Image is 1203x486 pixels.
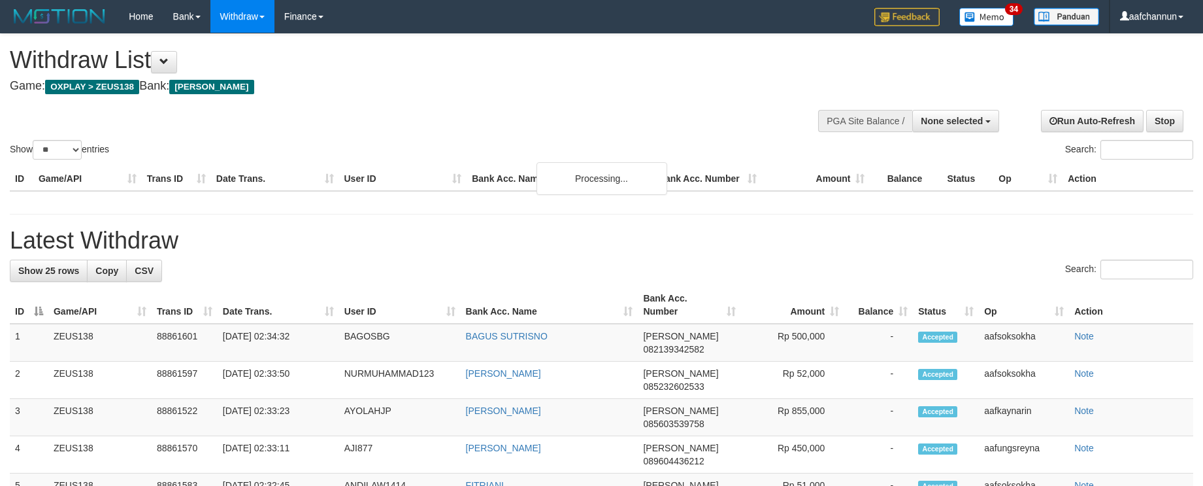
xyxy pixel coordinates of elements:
span: Copy 082139342582 to clipboard [643,344,704,355]
a: [PERSON_NAME] [466,443,541,453]
span: [PERSON_NAME] [643,368,718,379]
th: Trans ID: activate to sort column ascending [152,286,218,324]
img: Button%20Memo.svg [959,8,1014,26]
a: [PERSON_NAME] [466,406,541,416]
a: BAGUS SUTRISNO [466,331,548,341]
span: [PERSON_NAME] [643,443,718,453]
td: Rp 450,000 [741,436,844,474]
th: Balance: activate to sort column ascending [844,286,913,324]
th: Date Trans. [211,167,339,191]
a: Note [1074,368,1094,379]
span: [PERSON_NAME] [643,406,718,416]
span: Accepted [918,443,957,455]
td: aafungsreyna [979,436,1069,474]
th: Action [1069,286,1193,324]
span: [PERSON_NAME] [169,80,254,94]
th: Trans ID [142,167,211,191]
td: [DATE] 02:33:50 [218,362,339,399]
label: Show entries [10,140,109,160]
span: Copy 085603539758 to clipboard [643,419,704,429]
a: Run Auto-Refresh [1041,110,1144,132]
a: Stop [1146,110,1183,132]
td: AJI877 [339,436,461,474]
th: Amount [762,167,870,191]
th: ID: activate to sort column descending [10,286,48,324]
img: panduan.png [1034,8,1099,26]
td: - [844,399,913,436]
td: 88861601 [152,324,218,362]
a: Note [1074,443,1094,453]
th: Bank Acc. Name: activate to sort column ascending [461,286,638,324]
td: 2 [10,362,48,399]
td: 88861522 [152,399,218,436]
td: [DATE] 02:33:11 [218,436,339,474]
span: [PERSON_NAME] [643,331,718,341]
a: Note [1074,331,1094,341]
th: Status [942,167,993,191]
span: Copy [95,266,118,276]
span: Accepted [918,332,957,343]
th: Amount: activate to sort column ascending [741,286,844,324]
span: None selected [921,116,983,126]
td: 1 [10,324,48,362]
th: User ID [339,167,467,191]
td: 88861570 [152,436,218,474]
td: Rp 855,000 [741,399,844,436]
th: Action [1063,167,1193,191]
td: AYOLAHJP [339,399,461,436]
td: Rp 500,000 [741,324,844,362]
span: 34 [1005,3,1023,15]
img: MOTION_logo.png [10,7,109,26]
td: - [844,362,913,399]
input: Search: [1100,140,1193,160]
td: aafsoksokha [979,362,1069,399]
span: CSV [135,266,154,276]
a: [PERSON_NAME] [466,368,541,379]
td: [DATE] 02:34:32 [218,324,339,362]
td: - [844,436,913,474]
span: Accepted [918,406,957,417]
a: Note [1074,406,1094,416]
td: ZEUS138 [48,362,152,399]
th: Balance [870,167,942,191]
th: Bank Acc. Number: activate to sort column ascending [638,286,741,324]
th: ID [10,167,33,191]
td: ZEUS138 [48,436,152,474]
a: CSV [126,260,162,282]
td: - [844,324,913,362]
td: 4 [10,436,48,474]
img: Feedback.jpg [874,8,940,26]
span: Show 25 rows [18,266,79,276]
h1: Latest Withdraw [10,228,1193,254]
th: Op: activate to sort column ascending [979,286,1069,324]
a: Show 25 rows [10,260,88,282]
th: Status: activate to sort column ascending [913,286,979,324]
td: ZEUS138 [48,399,152,436]
th: Date Trans.: activate to sort column ascending [218,286,339,324]
h1: Withdraw List [10,47,789,73]
td: aafkaynarin [979,399,1069,436]
th: Bank Acc. Number [653,167,762,191]
h4: Game: Bank: [10,80,789,93]
td: 88861597 [152,362,218,399]
th: Game/API: activate to sort column ascending [48,286,152,324]
span: Accepted [918,369,957,380]
div: Processing... [536,162,667,195]
td: NURMUHAMMAD123 [339,362,461,399]
td: Rp 52,000 [741,362,844,399]
label: Search: [1065,140,1193,160]
th: Game/API [33,167,142,191]
td: 3 [10,399,48,436]
th: Bank Acc. Name [467,167,653,191]
td: [DATE] 02:33:23 [218,399,339,436]
td: aafsoksokha [979,324,1069,362]
a: Copy [87,260,127,282]
span: Copy 089604436212 to clipboard [643,456,704,466]
td: BAGOSBG [339,324,461,362]
select: Showentries [33,140,82,160]
th: User ID: activate to sort column ascending [339,286,461,324]
input: Search: [1100,260,1193,279]
span: Copy 085232602533 to clipboard [643,381,704,392]
div: PGA Site Balance / [818,110,912,132]
td: ZEUS138 [48,324,152,362]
